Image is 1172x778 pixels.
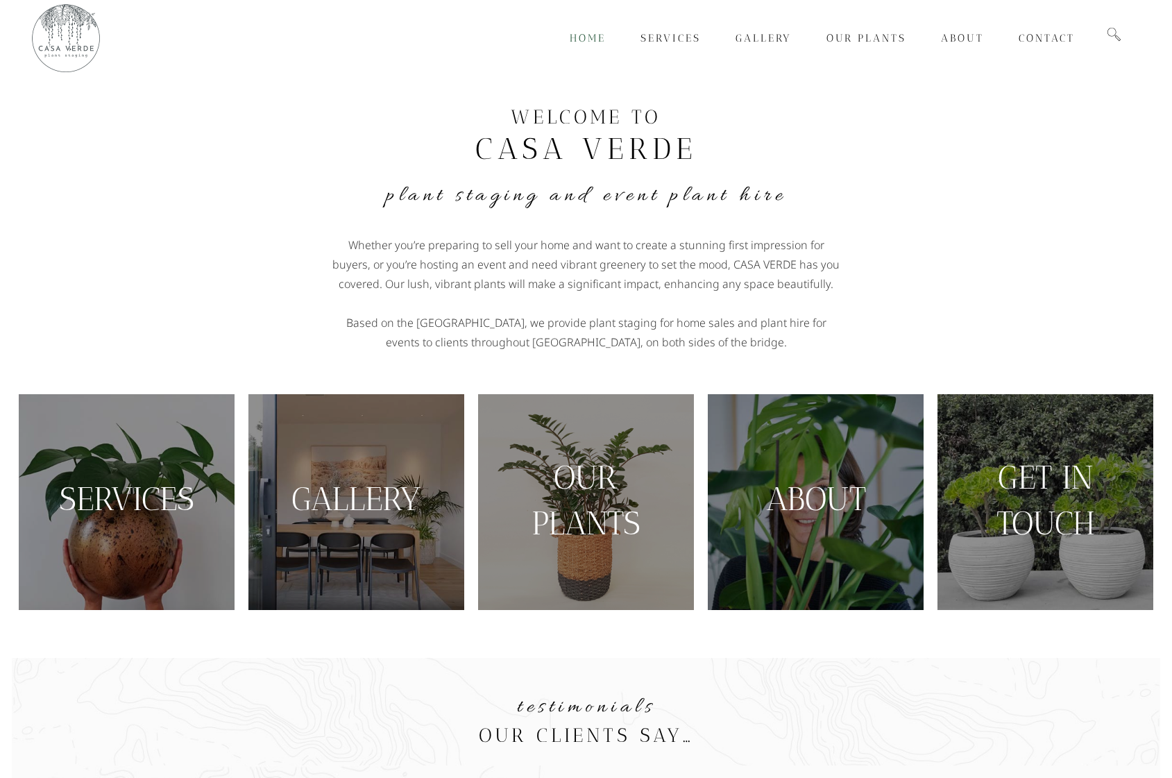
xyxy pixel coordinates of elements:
[364,693,807,722] h4: testimonials
[59,480,194,518] a: SERVICES
[736,32,792,44] span: Gallery
[198,104,975,130] h3: WELCOME TO
[291,480,421,518] a: GALLERY
[941,32,984,44] span: About
[1019,32,1075,44] span: Contact
[364,722,807,749] h3: our clients say…
[570,32,606,44] span: Home
[198,130,975,167] h2: CASA VERDE
[554,458,618,497] a: OUR
[532,504,640,543] a: PLANTS
[826,32,906,44] span: Our Plants
[640,32,701,44] span: Services
[766,480,866,518] a: ABOUT
[996,504,1095,543] a: TOUCH
[330,313,843,352] p: Based on the [GEOGRAPHIC_DATA], we provide plant staging for home sales and plant hire for events...
[998,458,1094,497] a: GET IN
[330,235,843,294] p: Whether you’re preparing to sell your home and want to create a stunning first impression for buy...
[198,181,975,210] h4: Plant Staging and Event Plant Hire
